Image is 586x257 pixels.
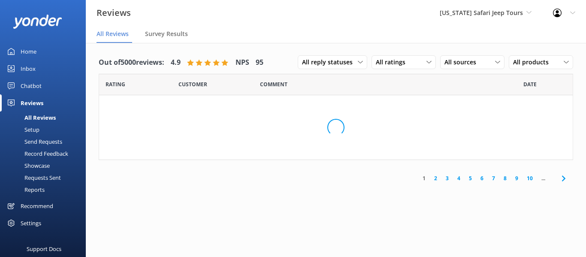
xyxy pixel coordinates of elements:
[523,174,537,182] a: 10
[236,57,249,68] h4: NPS
[537,174,550,182] span: ...
[523,80,537,88] span: Date
[5,184,45,196] div: Reports
[476,174,488,182] a: 6
[513,57,554,67] span: All products
[21,77,42,94] div: Chatbot
[256,57,263,68] h4: 95
[5,184,86,196] a: Reports
[376,57,411,67] span: All ratings
[511,174,523,182] a: 9
[260,80,287,88] span: Question
[21,60,36,77] div: Inbox
[302,57,358,67] span: All reply statuses
[106,80,125,88] span: Date
[430,174,441,182] a: 2
[178,80,207,88] span: Date
[453,174,465,182] a: 4
[488,174,499,182] a: 7
[21,215,41,232] div: Settings
[5,160,86,172] a: Showcase
[418,174,430,182] a: 1
[97,6,131,20] h3: Reviews
[5,148,68,160] div: Record Feedback
[5,124,86,136] a: Setup
[465,174,476,182] a: 5
[97,30,129,38] span: All Reviews
[5,160,50,172] div: Showcase
[5,172,61,184] div: Requests Sent
[21,43,36,60] div: Home
[440,9,523,17] span: [US_STATE] Safari Jeep Tours
[21,197,53,215] div: Recommend
[5,112,56,124] div: All Reviews
[171,57,181,68] h4: 4.9
[5,172,86,184] a: Requests Sent
[21,94,43,112] div: Reviews
[441,174,453,182] a: 3
[99,57,164,68] h4: Out of 5000 reviews:
[5,136,62,148] div: Send Requests
[5,112,86,124] a: All Reviews
[145,30,188,38] span: Survey Results
[5,148,86,160] a: Record Feedback
[499,174,511,182] a: 8
[13,15,62,29] img: yonder-white-logo.png
[5,136,86,148] a: Send Requests
[5,124,39,136] div: Setup
[444,57,481,67] span: All sources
